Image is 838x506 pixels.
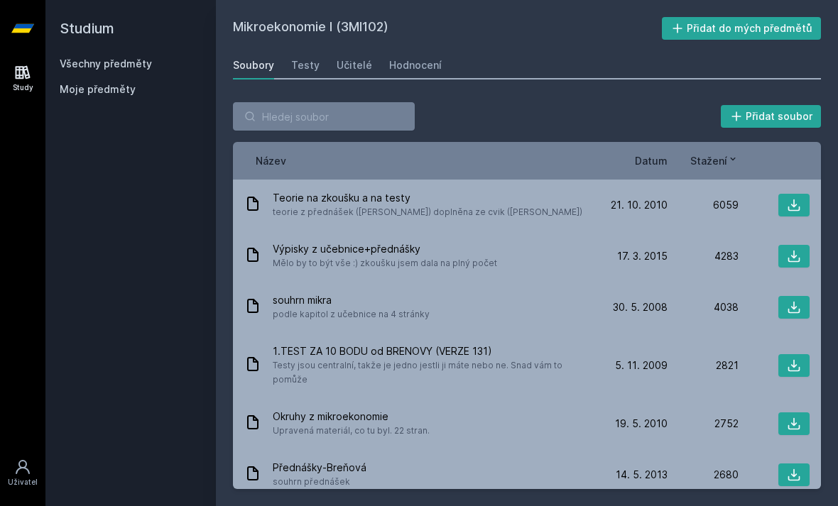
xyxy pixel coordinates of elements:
div: 2680 [668,468,739,482]
span: Okruhy z mikroekonomie [273,409,430,424]
div: 2752 [668,417,739,431]
div: 4283 [668,249,739,263]
span: 21. 10. 2010 [611,198,668,212]
span: 5. 11. 2009 [615,358,668,373]
a: Všechny předměty [60,57,152,70]
span: Mělo by to být vše :) zkoušku jsem dala na plný počet [273,256,497,270]
div: Soubory [233,58,274,72]
h2: Mikroekonomie I (3MI102) [233,17,662,40]
div: 2821 [668,358,739,373]
div: Uživatel [8,477,38,488]
a: Testy [291,51,320,79]
div: 6059 [668,198,739,212]
button: Přidat soubor [721,105,822,128]
span: Testy jsou centralní, takže je jedno jestli ji máte nebo ne. Snad vám to pomůže [273,358,591,387]
div: Hodnocení [389,58,442,72]
span: 1.TEST ZA 10 BODU od BRENOVY (VERZE 131) [273,344,591,358]
a: Uživatel [3,451,43,495]
span: Moje předměty [60,82,136,97]
a: Učitelé [337,51,372,79]
span: souhrn přednášek [273,475,366,489]
button: Datum [635,153,668,168]
span: 19. 5. 2010 [615,417,668,431]
span: Stažení [690,153,727,168]
button: Název [256,153,286,168]
span: souhrn mikra [273,293,430,307]
div: 4038 [668,300,739,314]
span: Výpisky z učebnice+přednášky [273,242,497,256]
div: Study [13,82,33,93]
a: Soubory [233,51,274,79]
span: 14. 5. 2013 [616,468,668,482]
span: Přednášky-Breňová [273,461,366,475]
a: Study [3,57,43,100]
span: podle kapitol z učebnice na 4 stránky [273,307,430,321]
span: Teorie na zkoušku a na testy [273,191,582,205]
div: Testy [291,58,320,72]
span: 30. 5. 2008 [613,300,668,314]
span: 17. 3. 2015 [617,249,668,263]
a: Hodnocení [389,51,442,79]
input: Hledej soubor [233,102,415,131]
div: Učitelé [337,58,372,72]
span: Upravená materiál, co tu byl. 22 stran. [273,424,430,438]
span: teorie z přednášek ([PERSON_NAME]) doplněna ze cvik ([PERSON_NAME]) [273,205,582,219]
button: Přidat do mých předmětů [662,17,822,40]
button: Stažení [690,153,739,168]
